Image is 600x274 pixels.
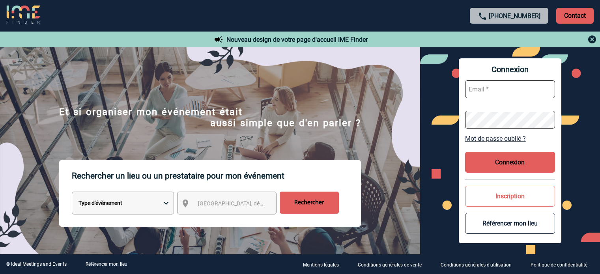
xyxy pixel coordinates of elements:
[280,192,339,214] input: Rechercher
[441,262,512,268] p: Conditions générales d'utilisation
[465,213,555,234] button: Référencer mon lieu
[465,65,555,74] span: Connexion
[6,261,67,267] div: © Ideal Meetings and Events
[465,80,555,98] input: Email *
[351,261,434,268] a: Conditions générales de vente
[72,160,361,192] p: Rechercher un lieu ou un prestataire pour mon événement
[465,152,555,173] button: Connexion
[198,200,308,207] span: [GEOGRAPHIC_DATA], département, région...
[478,11,487,21] img: call-24-px.png
[86,261,127,267] a: Référencer mon lieu
[524,261,600,268] a: Politique de confidentialité
[358,262,422,268] p: Conditions générales de vente
[556,8,594,24] p: Contact
[303,262,339,268] p: Mentions légales
[531,262,587,268] p: Politique de confidentialité
[465,186,555,207] button: Inscription
[489,12,540,20] a: [PHONE_NUMBER]
[465,135,555,142] a: Mot de passe oublié ?
[434,261,524,268] a: Conditions générales d'utilisation
[297,261,351,268] a: Mentions légales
